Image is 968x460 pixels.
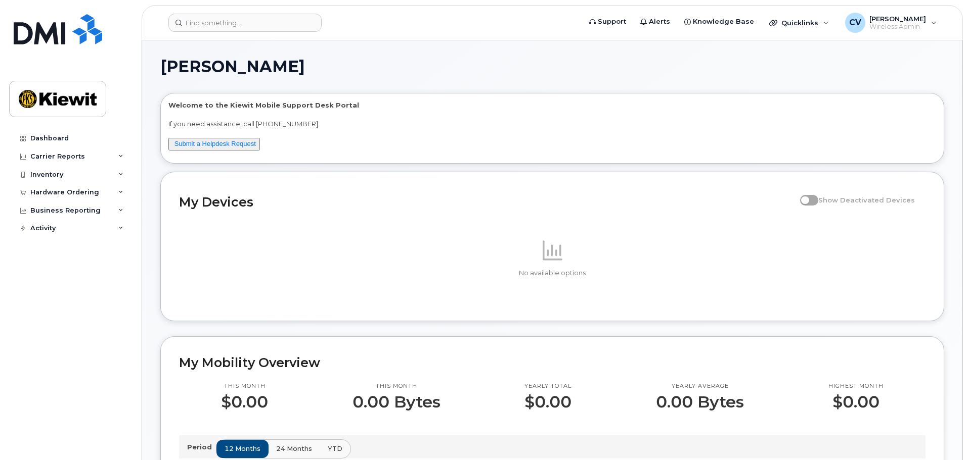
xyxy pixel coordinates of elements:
a: Submit a Helpdesk Request [174,140,256,147]
p: Period [187,442,216,452]
p: Highest month [828,382,884,390]
p: Yearly total [524,382,571,390]
p: Yearly average [656,382,744,390]
span: 24 months [276,444,312,453]
p: $0.00 [524,393,571,411]
span: Show Deactivated Devices [818,196,915,204]
p: $0.00 [828,393,884,411]
input: Show Deactivated Devices [800,190,808,198]
h2: My Devices [179,194,795,210]
p: This month [353,382,441,390]
h2: My Mobility Overview [179,355,926,370]
p: 0.00 Bytes [656,393,744,411]
p: $0.00 [221,393,268,411]
span: [PERSON_NAME] [160,59,305,74]
p: If you need assistance, call [PHONE_NUMBER] [168,119,936,129]
p: 0.00 Bytes [353,393,441,411]
button: Submit a Helpdesk Request [168,138,260,150]
p: This month [221,382,268,390]
p: No available options [179,269,926,278]
p: Welcome to the Kiewit Mobile Support Desk Portal [168,100,936,110]
span: YTD [328,444,342,453]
